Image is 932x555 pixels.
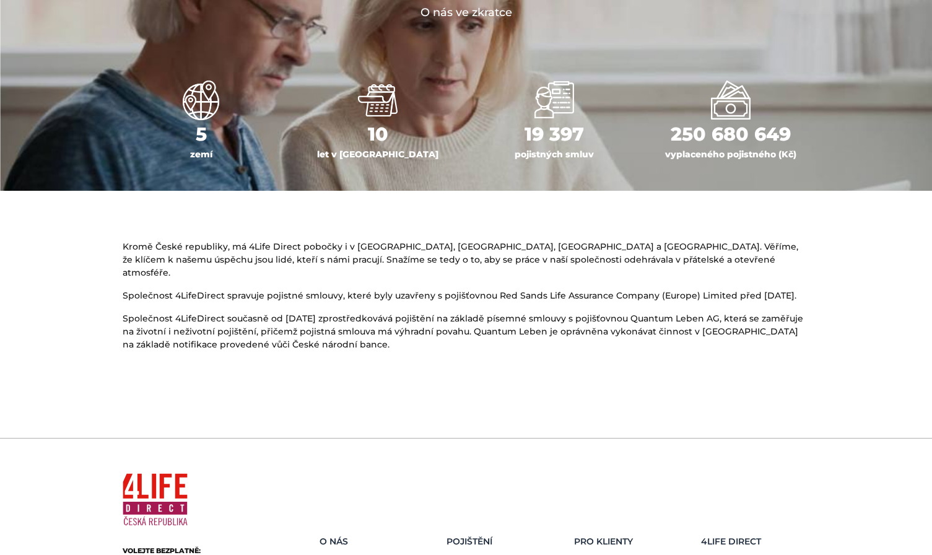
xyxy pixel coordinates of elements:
div: let v [GEOGRAPHIC_DATA] [299,148,457,161]
h5: 4LIFE DIRECT [701,536,819,547]
h5: Pro Klienty [574,536,692,547]
p: Společnost 4LifeDirect spravuje pojistné smlouvy, které byly uzavřeny s pojišťovnou Red Sands Lif... [123,289,810,302]
div: 10 [299,120,457,148]
img: bílá ikona webu [181,81,221,120]
p: Společnost 4LifeDirect současně od [DATE] zprostředkovává pojištění na základě písemné smlouvy s ... [123,312,810,351]
div: 5 [123,120,281,148]
img: ikona tři lidé [534,81,574,120]
img: bankovky a mince bilá ikona [711,81,751,120]
p: Kromě České republiky, má 4Life Direct pobočky i v [GEOGRAPHIC_DATA], [GEOGRAPHIC_DATA], [GEOGRAP... [123,240,810,279]
div: vyplaceného pojistného (Kč) [652,148,810,161]
div: 19 397 [476,120,634,148]
img: 4Life Direct Česká republika logo [123,468,188,531]
h5: Pojištění [446,536,565,547]
img: bilá ikona kalendáře [358,81,398,120]
h5: O nás [320,536,438,547]
div: zemí [123,148,281,161]
div: 250 680 649 [652,120,810,148]
h4: O nás ve zkratce [123,4,810,21]
div: pojistných smluv [476,148,634,161]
